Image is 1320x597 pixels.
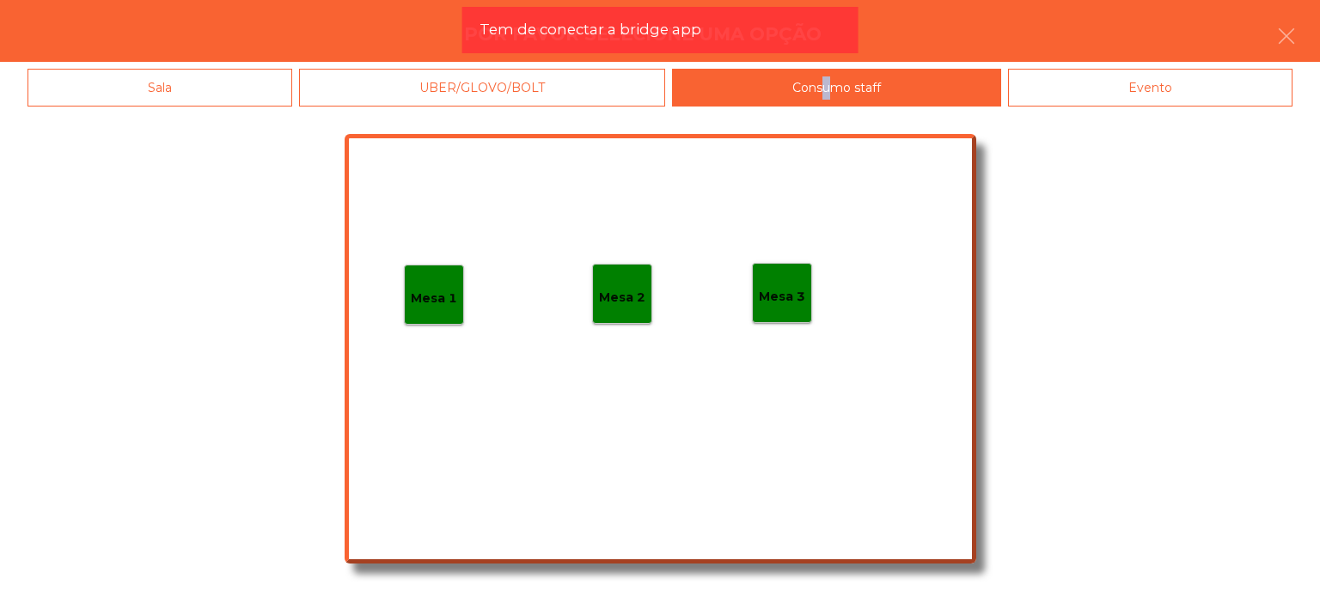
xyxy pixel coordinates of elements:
div: UBER/GLOVO/BOLT [299,69,665,107]
p: Mesa 3 [759,287,805,307]
p: Mesa 1 [411,289,457,308]
div: Evento [1008,69,1292,107]
span: Tem de conectar a bridge app [480,19,701,40]
p: Mesa 2 [599,288,645,308]
div: Sala [27,69,292,107]
div: Consumo staff [672,69,1001,107]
